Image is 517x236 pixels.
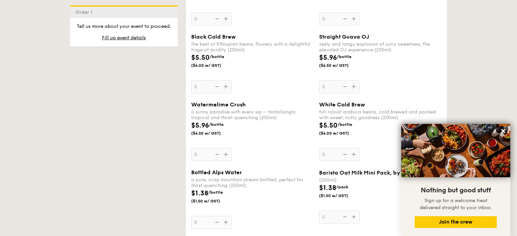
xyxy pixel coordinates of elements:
span: Fill up event details [102,35,146,41]
div: (200ml) [319,177,442,183]
span: $5.50 [319,122,338,130]
span: ($1.50 w/ GST) [319,193,365,198]
span: /bottle [210,54,224,59]
button: Close [498,126,509,136]
span: Sign up for a welcome treat delivered straight to your inbox. [420,198,492,210]
span: Barista Oat Milk Mini Pack, by Oatside [319,170,423,176]
span: $5.96 [319,54,337,62]
p: Tell us more about your event to proceed. [75,23,172,30]
button: Join the crew [415,216,497,228]
span: Bottled Alps Water [191,169,242,176]
span: $1.38 [319,184,336,192]
span: /bottle [337,54,351,59]
div: a sunny paradise with every sip – tantalisingly tropical and thirst-quenching (250ml) [191,109,314,121]
img: DSC07876-Edit02-Large.jpeg [401,124,510,177]
span: Watermelime Crush [191,101,246,108]
span: Order 1 [75,9,95,15]
div: the best of Ethiopian beans, flowery with a delightful tinge of acidity (250ml) [191,41,314,53]
span: Nothing but good stuff [421,186,491,194]
span: ($6.50 w/ GST) [191,131,237,136]
div: a pure, crisp mountain stream bottled, perfect for thirst quenching (250ml) [191,177,314,188]
span: ($6.00 w/ GST) [319,131,365,136]
span: $1.38 [191,189,208,197]
span: /bottle [209,122,223,127]
span: $5.50 [191,54,210,62]
div: full robust arabica beans, cold brewed and packed with sweet, nutty goodness (250ml) [319,109,442,121]
span: /bottle [338,122,352,127]
span: Black Cold Brew [191,34,236,40]
span: ($6.50 w/ GST) [319,63,365,68]
div: zesty and tangy explosion of juicy sweetness, the elevated OJ experience (250ml) [319,41,442,53]
span: White Cold Brew [319,101,365,108]
span: $5.96 [191,122,209,130]
span: ($6.00 w/ GST) [191,63,237,68]
span: Straight Guava OJ [319,34,369,40]
span: /pack [336,185,348,189]
span: ($1.50 w/ GST) [191,198,237,204]
span: /bottle [208,190,223,195]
